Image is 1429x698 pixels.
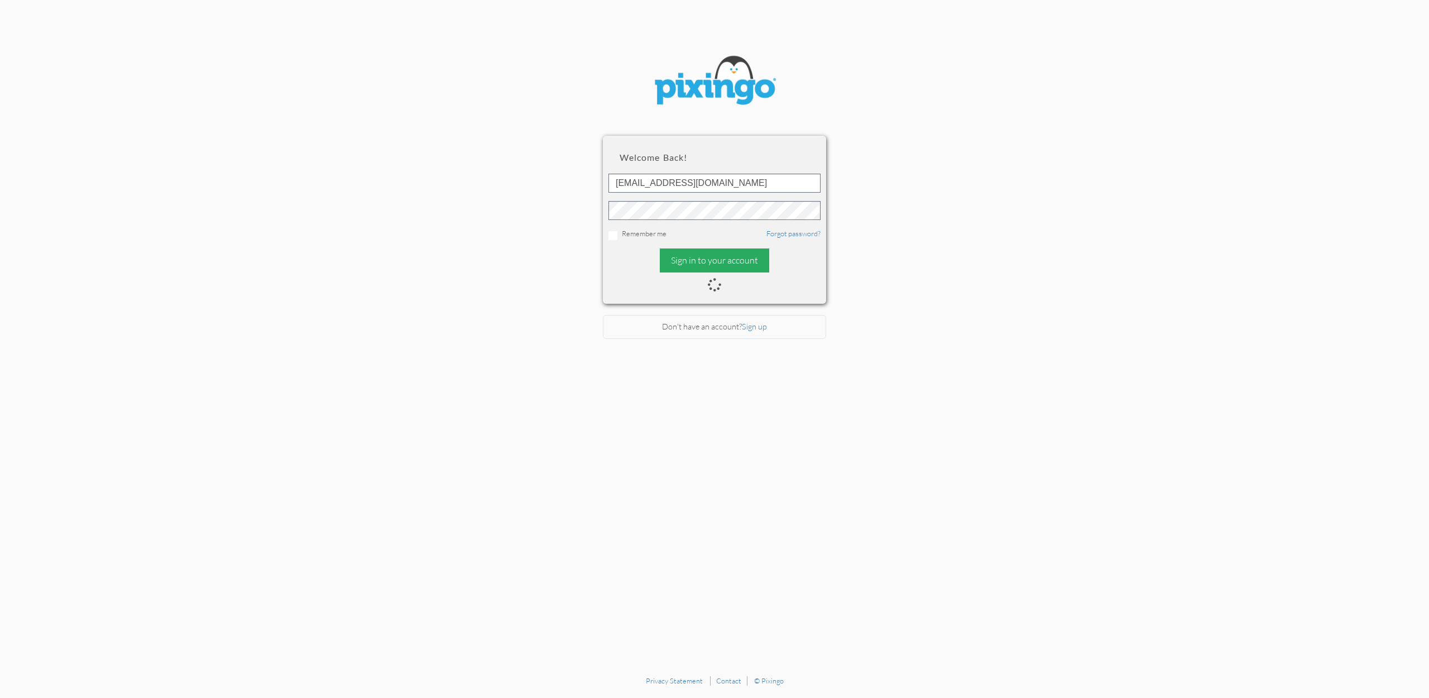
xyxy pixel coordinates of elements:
a: Sign up [742,322,767,331]
a: Contact [716,676,741,685]
a: © Pixingo [754,676,784,685]
div: Sign in to your account [660,248,769,272]
a: Forgot password? [766,229,821,238]
div: Don't have an account? [603,315,826,339]
input: ID or Email [608,174,821,193]
a: Privacy Statement [646,676,703,685]
img: pixingo logo [648,50,781,113]
h2: Welcome back! [620,152,809,162]
div: Remember me [608,228,821,240]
